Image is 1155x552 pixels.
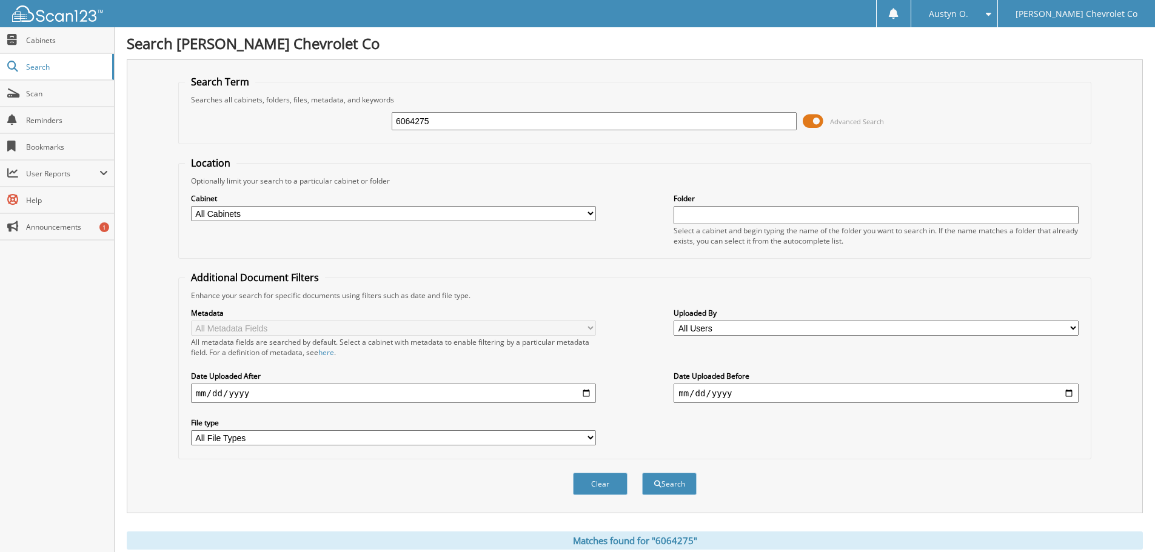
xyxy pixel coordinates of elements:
input: start [191,384,596,403]
div: Searches all cabinets, folders, files, metadata, and keywords [185,95,1085,105]
span: Austyn O. [929,10,968,18]
span: Help [26,195,108,205]
label: Date Uploaded After [191,371,596,381]
span: Scan [26,88,108,99]
span: Advanced Search [830,117,884,126]
div: All metadata fields are searched by default. Select a cabinet with metadata to enable filtering b... [191,337,596,357]
span: [PERSON_NAME] Chevrolet Co [1016,10,1137,18]
button: Search [642,473,697,495]
span: User Reports [26,168,99,179]
label: Metadata [191,308,596,318]
div: 1 [99,222,109,232]
a: here [318,347,334,357]
div: Enhance your search for specific documents using filters such as date and file type. [185,290,1085,301]
button: Clear [573,473,628,495]
legend: Search Term [185,75,255,88]
img: scan123-logo-white.svg [12,5,103,22]
div: Select a cabinet and begin typing the name of the folder you want to search in. If the name match... [674,225,1079,246]
span: Announcements [26,222,108,232]
label: Date Uploaded Before [674,371,1079,381]
span: Search [26,62,106,72]
h1: Search [PERSON_NAME] Chevrolet Co [127,33,1143,53]
div: Matches found for "6064275" [127,531,1143,550]
div: Optionally limit your search to a particular cabinet or folder [185,176,1085,186]
input: end [674,384,1079,403]
span: Cabinets [26,35,108,45]
span: Bookmarks [26,142,108,152]
label: Folder [674,193,1079,204]
label: Uploaded By [674,308,1079,318]
legend: Additional Document Filters [185,271,325,284]
legend: Location [185,156,236,170]
span: Reminders [26,115,108,125]
label: File type [191,417,596,428]
label: Cabinet [191,193,596,204]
